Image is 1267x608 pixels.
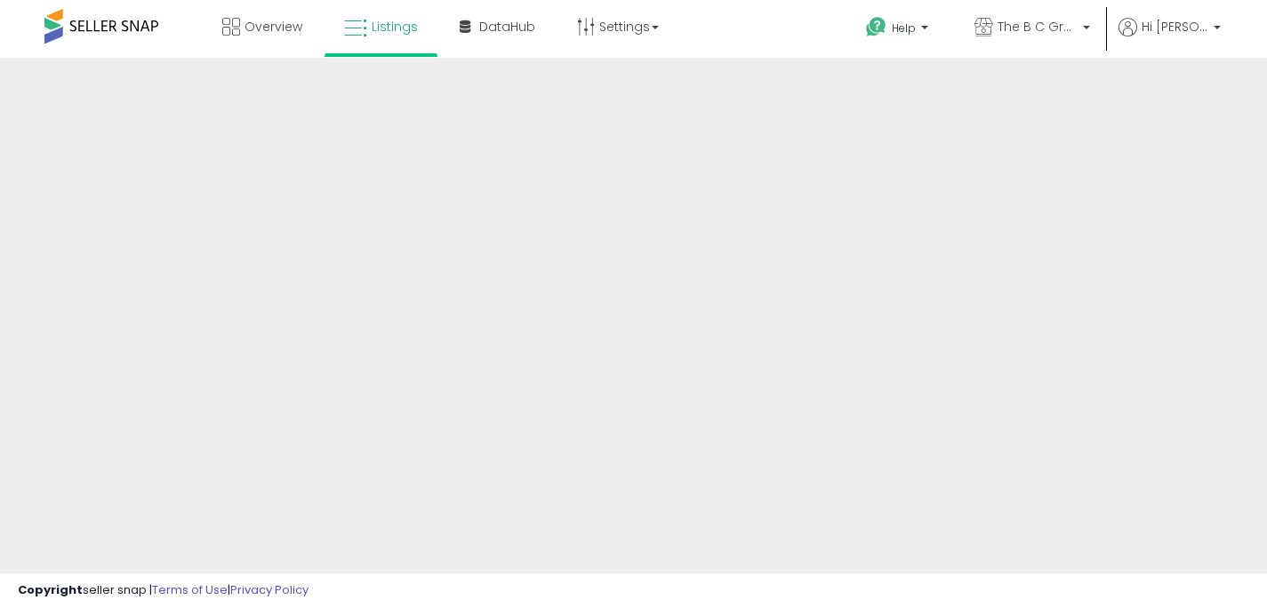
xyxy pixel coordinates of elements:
[998,18,1078,36] span: The B C Group
[1142,18,1208,36] span: Hi [PERSON_NAME]
[865,16,887,38] i: Get Help
[372,18,418,36] span: Listings
[230,581,309,598] a: Privacy Policy
[245,18,302,36] span: Overview
[852,3,946,58] a: Help
[18,581,83,598] strong: Copyright
[1119,18,1221,58] a: Hi [PERSON_NAME]
[152,581,228,598] a: Terms of Use
[18,582,309,599] div: seller snap | |
[892,20,916,36] span: Help
[479,18,535,36] span: DataHub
